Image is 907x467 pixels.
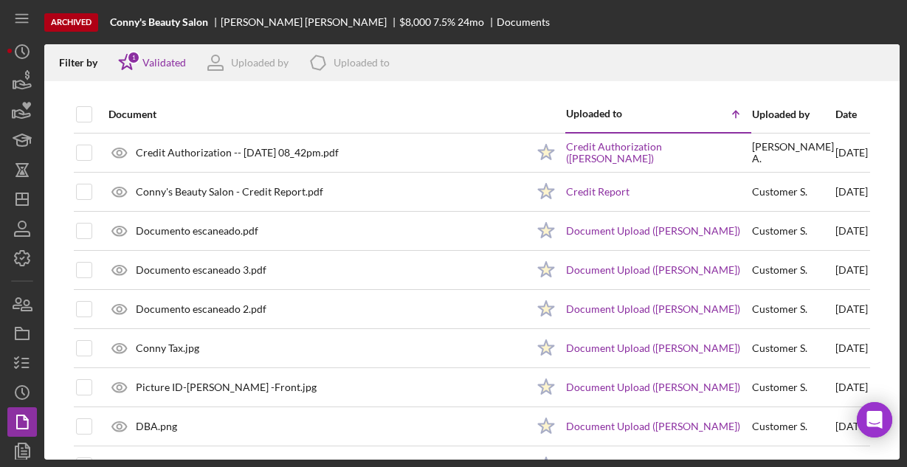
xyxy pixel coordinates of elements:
[136,264,266,276] div: Documento escaneado 3.pdf
[566,108,658,120] div: Uploaded to
[752,141,834,165] div: [PERSON_NAME] A .
[835,134,868,172] div: [DATE]
[399,16,431,28] div: $8,000
[566,342,740,354] a: Document Upload ([PERSON_NAME])
[835,291,868,328] div: [DATE]
[752,303,807,315] div: Customer S .
[566,186,630,198] a: Credit Report
[752,342,807,354] div: Customer S .
[59,57,108,69] div: Filter by
[566,303,740,315] a: Document Upload ([PERSON_NAME])
[136,421,177,432] div: DBA.png
[136,381,317,393] div: Picture ID-[PERSON_NAME] -Front.jpg
[835,330,868,367] div: [DATE]
[136,303,266,315] div: Documento escaneado 2.pdf
[835,252,868,288] div: [DATE]
[752,186,807,198] div: Customer S .
[835,212,868,249] div: [DATE]
[142,57,186,69] div: Validated
[136,342,199,354] div: Conny Tax.jpg
[566,381,740,393] a: Document Upload ([PERSON_NAME])
[110,16,208,28] b: Conny's Beauty Salon
[566,141,751,165] a: Credit Authorization ([PERSON_NAME])
[835,408,868,445] div: [DATE]
[566,225,740,237] a: Document Upload ([PERSON_NAME])
[566,264,740,276] a: Document Upload ([PERSON_NAME])
[752,225,807,237] div: Customer S .
[458,16,484,28] div: 24 mo
[221,16,399,28] div: [PERSON_NAME] [PERSON_NAME]
[835,108,868,120] div: Date
[752,264,807,276] div: Customer S .
[433,16,455,28] div: 7.5 %
[136,225,258,237] div: Documento escaneado.pdf
[136,186,323,198] div: Conny's Beauty Salon - Credit Report.pdf
[566,421,740,432] a: Document Upload ([PERSON_NAME])
[44,13,98,32] div: Archived
[752,421,807,432] div: Customer S .
[136,147,339,159] div: Credit Authorization -- [DATE] 08_42pm.pdf
[231,57,289,69] div: Uploaded by
[497,16,550,28] div: Documents
[127,51,140,64] div: 1
[108,108,526,120] div: Document
[752,108,834,120] div: Uploaded by
[835,369,868,406] div: [DATE]
[752,381,807,393] div: Customer S .
[334,57,390,69] div: Uploaded to
[835,173,868,210] div: [DATE]
[857,402,892,437] div: Open Intercom Messenger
